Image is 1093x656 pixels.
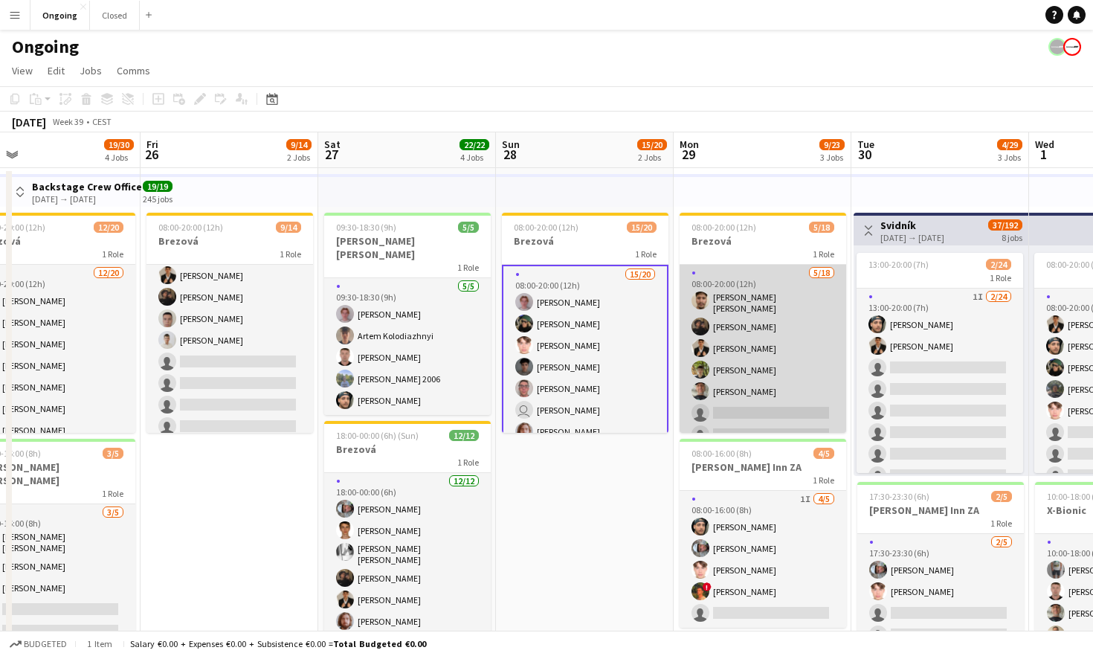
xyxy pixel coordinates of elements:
[680,213,846,433] div: 08:00-20:00 (12h)5/18Brezová1 Role5/1808:00-20:00 (12h)[PERSON_NAME] [PERSON_NAME][PERSON_NAME][P...
[12,36,79,58] h1: Ongoing
[24,639,67,649] span: Budgeted
[32,193,142,205] div: [DATE] → [DATE]
[857,253,1023,473] div: 13:00-20:00 (7h)2/241 Role1I2/2413:00-20:00 (7h)[PERSON_NAME][PERSON_NAME]
[12,115,46,129] div: [DATE]
[1033,146,1054,163] span: 1
[691,448,752,459] span: 08:00-16:00 (8h)
[502,213,668,433] app-job-card: 08:00-20:00 (12h)15/20Brezová1 Role15/2008:00-20:00 (12h)[PERSON_NAME][PERSON_NAME][PERSON_NAME][...
[691,222,756,233] span: 08:00-20:00 (12h)
[449,430,479,441] span: 12/12
[130,638,426,649] div: Salary €0.00 + Expenses €0.00 + Subsistence €0.00 =
[32,180,142,193] h3: Backstage Crew Office
[90,1,140,30] button: Closed
[336,430,419,441] span: 18:00-00:00 (6h) (Sun)
[42,61,71,80] a: Edit
[94,222,123,233] span: 12/20
[457,262,479,273] span: 1 Role
[502,234,668,248] h3: Brezová
[500,146,520,163] span: 28
[92,116,112,127] div: CEST
[638,152,666,163] div: 2 Jobs
[680,439,846,628] app-job-card: 08:00-16:00 (8h)4/5[PERSON_NAME] Inn ZA1 Role1I4/508:00-16:00 (8h)[PERSON_NAME][PERSON_NAME][PERS...
[627,222,657,233] span: 15/20
[1002,231,1022,243] div: 8 jobs
[1035,138,1054,151] span: Wed
[280,248,301,260] span: 1 Role
[30,1,90,30] button: Ongoing
[6,61,39,80] a: View
[324,421,491,641] app-job-card: 18:00-00:00 (6h) (Sun)12/12Brezová1 Role12/1218:00-00:00 (6h)[PERSON_NAME][PERSON_NAME][PERSON_NA...
[146,213,313,433] app-job-card: 08:00-20:00 (12h)9/14Brezová1 RoleYoucef Bitam[PERSON_NAME] [PERSON_NAME][PERSON_NAME][PERSON_NAM...
[324,213,491,415] app-job-card: 09:30-18:30 (9h)5/5[PERSON_NAME] [PERSON_NAME]1 Role5/509:30-18:30 (9h)[PERSON_NAME]Artem Kolodia...
[82,638,117,649] span: 1 item
[819,139,845,150] span: 9/23
[457,457,479,468] span: 1 Role
[286,139,312,150] span: 9/14
[460,139,489,150] span: 22/22
[117,64,150,77] span: Comms
[813,448,834,459] span: 4/5
[868,259,929,270] span: 13:00-20:00 (7h)
[635,248,657,260] span: 1 Role
[703,582,712,591] span: !
[102,248,123,260] span: 1 Role
[809,222,834,233] span: 5/18
[988,219,1022,231] span: 37/192
[12,64,33,77] span: View
[880,219,944,232] h3: Svidník
[7,636,69,652] button: Budgeted
[158,222,223,233] span: 08:00-20:00 (12h)
[276,222,301,233] span: 9/14
[637,139,667,150] span: 15/20
[144,146,158,163] span: 26
[146,127,313,463] app-card-role: Youcef Bitam[PERSON_NAME] [PERSON_NAME][PERSON_NAME][PERSON_NAME][PERSON_NAME][PERSON_NAME]
[1063,38,1081,56] app-user-avatar: Backstage Crew
[680,460,846,474] h3: [PERSON_NAME] Inn ZA
[514,222,578,233] span: 08:00-20:00 (12h)
[103,448,123,459] span: 3/5
[336,222,396,233] span: 09:30-18:30 (9h)
[460,152,489,163] div: 4 Jobs
[677,146,699,163] span: 29
[857,504,1024,517] h3: [PERSON_NAME] Inn ZA
[146,234,313,248] h3: Brezová
[80,64,102,77] span: Jobs
[855,146,874,163] span: 30
[990,272,1011,283] span: 1 Role
[998,152,1022,163] div: 3 Jobs
[991,491,1012,502] span: 2/5
[324,443,491,456] h3: Brezová
[324,278,491,415] app-card-role: 5/509:30-18:30 (9h)[PERSON_NAME]Artem Kolodiazhnyi[PERSON_NAME][PERSON_NAME] 2006[PERSON_NAME]
[146,138,158,151] span: Fri
[869,491,929,502] span: 17:30-23:30 (6h)
[880,232,944,243] div: [DATE] → [DATE]
[458,222,479,233] span: 5/5
[111,61,156,80] a: Comms
[105,152,133,163] div: 4 Jobs
[324,138,341,151] span: Sat
[502,138,520,151] span: Sun
[813,475,834,486] span: 1 Role
[813,248,834,260] span: 1 Role
[322,146,341,163] span: 27
[857,138,874,151] span: Tue
[997,139,1022,150] span: 4/29
[680,491,846,628] app-card-role: 1I4/508:00-16:00 (8h)[PERSON_NAME][PERSON_NAME][PERSON_NAME]![PERSON_NAME]
[287,152,311,163] div: 2 Jobs
[49,116,86,127] span: Week 39
[986,259,1011,270] span: 2/24
[680,234,846,248] h3: Brezová
[680,138,699,151] span: Mon
[143,181,173,192] span: 19/19
[74,61,108,80] a: Jobs
[143,192,173,205] div: 245 jobs
[324,234,491,261] h3: [PERSON_NAME] [PERSON_NAME]
[102,488,123,499] span: 1 Role
[820,152,844,163] div: 3 Jobs
[104,139,134,150] span: 19/30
